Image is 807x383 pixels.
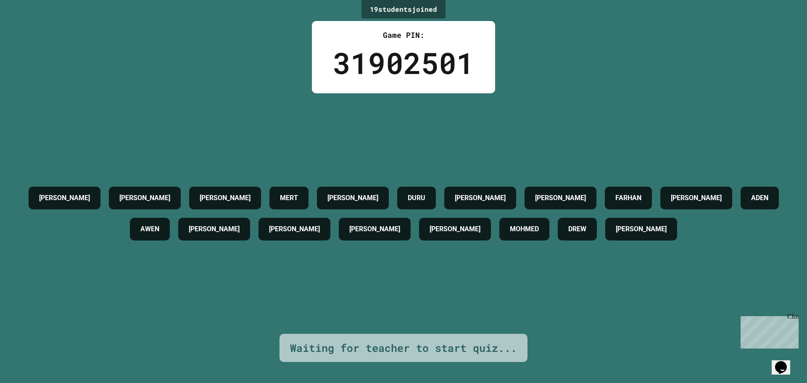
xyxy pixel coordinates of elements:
div: Chat with us now!Close [3,3,58,53]
h4: [PERSON_NAME] [269,224,320,234]
h4: MOHMED [510,224,539,234]
h4: [PERSON_NAME] [535,193,586,203]
h4: [PERSON_NAME] [349,224,400,234]
iframe: chat widget [737,313,799,349]
h4: DURU [408,193,425,203]
h4: MERT [280,193,298,203]
h4: [PERSON_NAME] [430,224,480,234]
h4: ADEN [751,193,768,203]
div: Waiting for teacher to start quiz... [290,340,517,356]
h4: FARHAN [615,193,641,203]
h4: [PERSON_NAME] [671,193,722,203]
h4: [PERSON_NAME] [616,224,667,234]
h4: [PERSON_NAME] [327,193,378,203]
h4: AWEN [140,224,159,234]
div: Game PIN: [333,29,474,41]
iframe: chat widget [772,349,799,375]
div: 31902501 [333,41,474,85]
h4: [PERSON_NAME] [200,193,251,203]
h4: DREW [568,224,586,234]
h4: [PERSON_NAME] [119,193,170,203]
h4: [PERSON_NAME] [455,193,506,203]
h4: [PERSON_NAME] [39,193,90,203]
h4: [PERSON_NAME] [189,224,240,234]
